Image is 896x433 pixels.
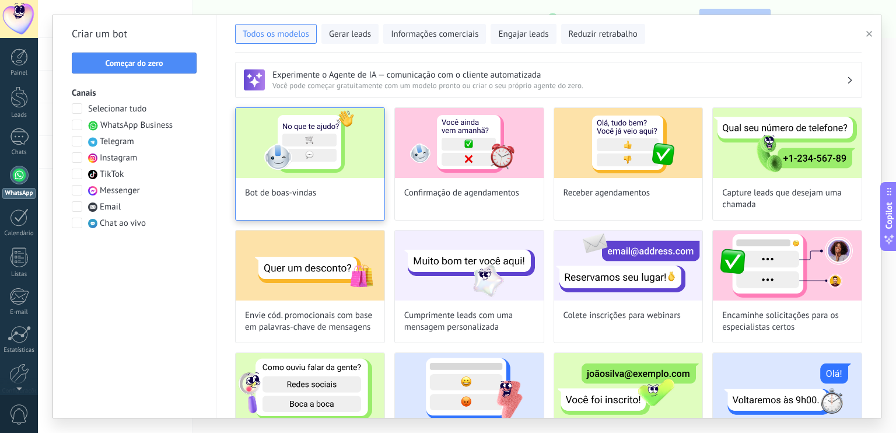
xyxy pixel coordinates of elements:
[722,187,852,211] span: Capture leads que desejam uma chamada
[554,353,703,423] img: Inscreva leads em sua newsletter de email
[72,53,197,74] button: Começar do zero
[2,149,36,156] div: Chats
[100,185,140,197] span: Messenger
[722,310,852,333] span: Encaminhe solicitações para os especialistas certos
[554,231,703,301] img: Colete inscrições para webinars
[395,353,544,423] img: Colete feedback com emojis
[2,188,36,199] div: WhatsApp
[383,24,486,44] button: Informações comerciais
[100,152,137,164] span: Instagram
[404,310,534,333] span: Cumprimente leads com uma mensagem personalizada
[713,353,862,423] img: Receba recados quando estiver offline
[72,88,197,99] h3: Canais
[498,29,548,40] span: Engajar leads
[72,25,197,43] h2: Criar um bot
[2,69,36,77] div: Painel
[100,169,124,180] span: TikTok
[105,59,163,67] span: Começar do zero
[245,310,375,333] span: Envie cód. promocionais com base em palavras-chave de mensagens
[395,108,544,178] img: Confirmação de agendamentos
[236,231,384,301] img: Envie cód. promocionais com base em palavras-chave de mensagens
[713,231,862,301] img: Encaminhe solicitações para os especialistas certos
[561,24,645,44] button: Reduzir retrabalho
[491,24,556,44] button: Engajar leads
[2,271,36,278] div: Listas
[100,120,173,131] span: WhatsApp Business
[100,136,134,148] span: Telegram
[100,201,121,213] span: Email
[236,108,384,178] img: Bot de boas-vindas
[554,108,703,178] img: Receber agendamentos
[272,81,846,90] span: Você pode começar gratuitamente com um modelo pronto ou criar o seu próprio agente do zero.
[2,111,36,119] div: Leads
[321,24,379,44] button: Gerar leads
[100,218,146,229] span: Chat ao vivo
[563,187,650,199] span: Receber agendamentos
[2,347,36,354] div: Estatísticas
[2,309,36,316] div: E-mail
[88,103,146,115] span: Selecionar tudo
[272,69,846,81] h3: Experimente o Agente de IA — comunicação com o cliente automatizada
[235,24,317,44] button: Todos os modelos
[2,230,36,238] div: Calendário
[236,353,384,423] img: Saiba mais sobre leads com uma pesquisa rápida
[329,29,371,40] span: Gerar leads
[391,29,478,40] span: Informações comerciais
[569,29,638,40] span: Reduzir retrabalho
[404,187,519,199] span: Confirmação de agendamentos
[883,202,895,229] span: Copilot
[713,108,862,178] img: Capture leads que desejam uma chamada
[243,29,309,40] span: Todos os modelos
[245,187,316,199] span: Bot de boas-vindas
[395,231,544,301] img: Cumprimente leads com uma mensagem personalizada
[563,310,681,322] span: Colete inscrições para webinars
